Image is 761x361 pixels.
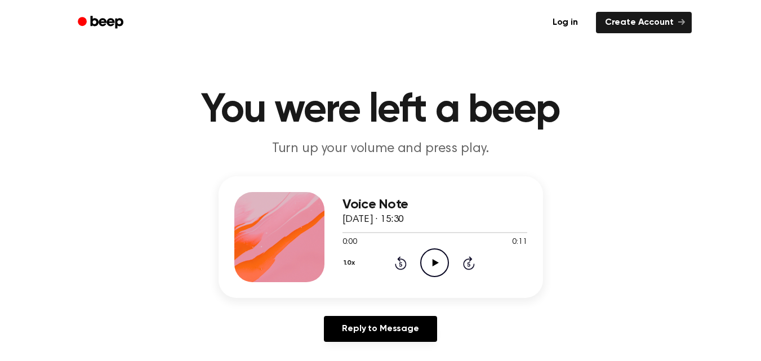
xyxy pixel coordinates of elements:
[512,237,527,248] span: 0:11
[164,140,597,158] p: Turn up your volume and press play.
[70,12,133,34] a: Beep
[342,197,527,212] h3: Voice Note
[342,237,357,248] span: 0:00
[342,253,359,273] button: 1.0x
[92,90,669,131] h1: You were left a beep
[324,316,437,342] a: Reply to Message
[596,12,692,33] a: Create Account
[541,10,589,35] a: Log in
[342,215,404,225] span: [DATE] · 15:30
